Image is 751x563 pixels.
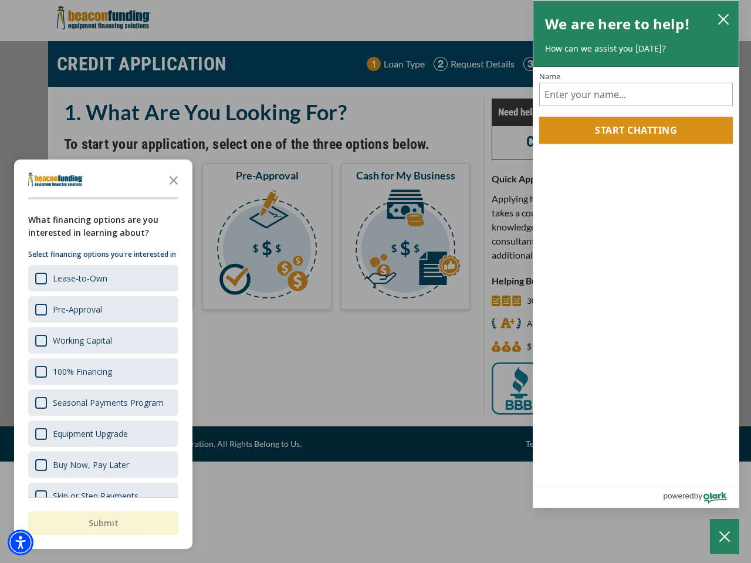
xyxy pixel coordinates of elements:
[714,11,733,27] button: close chatbox
[663,487,739,507] a: Powered by Olark
[694,489,702,503] span: by
[710,519,739,554] button: Close Chatbox
[53,490,138,501] div: Skip or Step Payments
[53,304,102,315] div: Pre-Approval
[53,273,107,284] div: Lease-to-Own
[28,249,178,260] p: Select financing options you're interested in
[539,117,733,144] button: Start chatting
[162,168,185,191] button: Close the survey
[28,265,178,291] div: Lease-to-Own
[539,73,733,80] label: Name
[28,420,178,447] div: Equipment Upgrade
[28,327,178,354] div: Working Capital
[8,530,33,555] div: Accessibility Menu
[53,459,129,470] div: Buy Now, Pay Later
[663,489,694,503] span: powered
[28,213,178,239] div: What financing options are you interested in learning about?
[53,428,128,439] div: Equipment Upgrade
[53,366,112,377] div: 100% Financing
[28,452,178,478] div: Buy Now, Pay Later
[539,83,733,106] input: Name
[53,335,112,346] div: Working Capital
[28,389,178,416] div: Seasonal Payments Program
[545,43,727,55] p: How can we assist you [DATE]?
[28,511,178,535] button: Submit
[53,397,164,408] div: Seasonal Payments Program
[28,172,83,186] img: Company logo
[28,296,178,323] div: Pre-Approval
[28,358,178,385] div: 100% Financing
[28,483,178,509] div: Skip or Step Payments
[14,160,192,549] div: Survey
[545,12,690,36] h2: We are here to help!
